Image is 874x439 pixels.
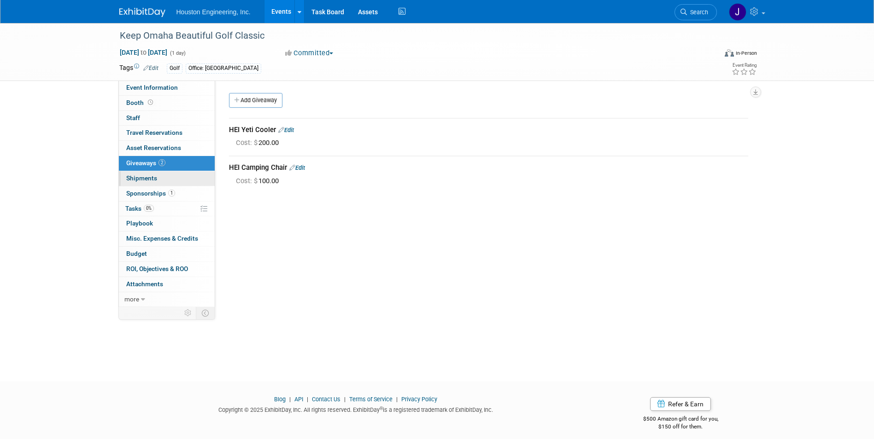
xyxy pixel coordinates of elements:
span: Houston Engineering, Inc. [176,8,251,16]
a: Privacy Policy [401,396,437,403]
a: ROI, Objectives & ROO [119,262,215,277]
div: Office: [GEOGRAPHIC_DATA] [186,64,261,73]
span: Event Information [126,84,178,91]
span: 1 [168,190,175,196]
a: more [119,292,215,307]
span: ROI, Objectives & ROO [126,265,188,272]
a: Edit [143,65,158,71]
button: Committed [282,48,337,58]
a: Booth [119,96,215,110]
div: $500 Amazon gift card for you, [606,409,755,430]
div: HEI Camping Chair [229,163,748,173]
sup: ® [380,406,383,411]
div: Keep Omaha Beautiful Golf Classic [117,28,703,44]
span: 200.00 [236,139,282,147]
a: Shipments [119,171,215,186]
td: Toggle Event Tabs [196,307,215,319]
img: Format-Inperson.png [725,49,734,57]
a: Contact Us [312,396,340,403]
a: Misc. Expenses & Credits [119,231,215,246]
div: In-Person [735,50,757,57]
a: Asset Reservations [119,141,215,156]
span: (1 day) [169,50,186,56]
span: | [394,396,400,403]
span: Cost: $ [236,139,258,147]
a: API [294,396,303,403]
div: $150 off for them. [606,423,755,431]
span: Budget [126,250,147,257]
span: Tasks [125,205,154,212]
span: [DATE] [DATE] [119,48,168,57]
span: Misc. Expenses & Credits [126,235,198,242]
a: Staff [119,111,215,126]
span: to [139,49,148,56]
span: Giveaways [126,159,165,167]
a: Terms of Service [349,396,393,403]
span: | [342,396,348,403]
div: HEI Yeti Cooler [229,125,748,135]
a: Edit [289,164,305,171]
img: Jessica Lambrecht [729,3,746,21]
a: Sponsorships1 [119,186,215,201]
span: Cost: $ [236,177,258,185]
span: Staff [126,114,140,121]
a: Budget [119,247,215,261]
a: Playbook [119,216,215,231]
span: Sponsorships [126,190,175,197]
div: Event Rating [732,63,757,68]
span: | [305,396,311,403]
a: Travel Reservations [119,126,215,140]
span: Attachments [126,280,163,288]
span: | [287,396,293,403]
a: Giveaways2 [119,156,215,171]
a: Search [675,4,717,20]
span: 2 [158,159,165,166]
a: Attachments [119,277,215,292]
span: Travel Reservations [126,129,182,136]
a: Event Information [119,81,215,95]
a: Tasks0% [119,202,215,216]
a: Edit [278,127,294,133]
a: Blog [274,396,286,403]
a: Refer & Earn [650,397,711,411]
span: more [124,295,139,303]
span: 100.00 [236,177,282,185]
span: Booth [126,99,155,106]
span: Asset Reservations [126,144,181,151]
span: Booth not reserved yet [146,99,155,106]
img: ExhibitDay [119,8,165,17]
span: Playbook [126,219,153,227]
span: Search [687,9,708,16]
span: 0% [144,205,154,212]
div: Copyright © 2025 ExhibitDay, Inc. All rights reserved. ExhibitDay is a registered trademark of Ex... [119,404,593,414]
td: Personalize Event Tab Strip [180,307,196,319]
td: Tags [119,63,158,74]
a: Add Giveaway [229,93,282,108]
div: Golf [167,64,182,73]
div: Event Format [663,48,757,62]
span: Shipments [126,174,157,182]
